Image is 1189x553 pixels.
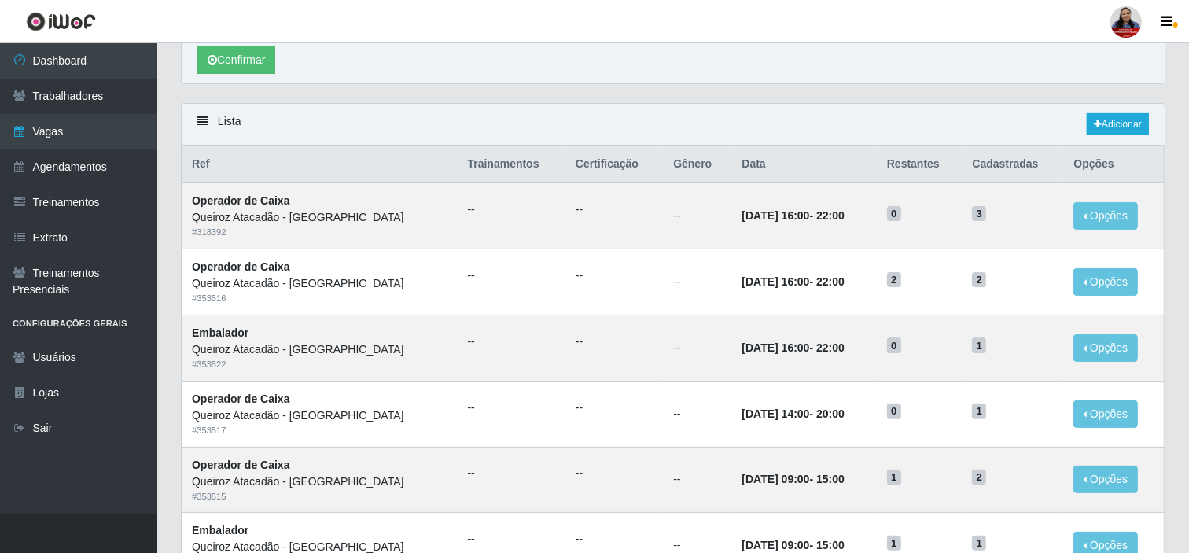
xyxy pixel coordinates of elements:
[732,146,877,183] th: Data
[887,337,901,353] span: 0
[192,209,449,226] div: Queiroz Atacadão - [GEOGRAPHIC_DATA]
[816,473,845,485] time: 15:00
[742,473,844,485] strong: -
[816,275,845,288] time: 22:00
[742,209,844,222] strong: -
[576,531,654,547] ul: --
[742,341,844,354] strong: -
[972,470,986,485] span: 2
[192,393,290,405] strong: Operador de Caixa
[192,474,449,490] div: Queiroz Atacadão - [GEOGRAPHIC_DATA]
[468,267,557,284] ul: --
[742,539,809,551] time: [DATE] 09:00
[664,146,732,183] th: Gênero
[664,182,732,249] td: --
[468,465,557,481] ul: --
[468,334,557,350] ul: --
[742,275,809,288] time: [DATE] 16:00
[192,292,449,305] div: # 353516
[816,407,845,420] time: 20:00
[1064,146,1164,183] th: Opções
[972,337,986,353] span: 1
[197,46,275,74] button: Confirmar
[468,400,557,416] ul: --
[816,209,845,222] time: 22:00
[468,201,557,218] ul: --
[887,206,901,222] span: 0
[742,539,844,551] strong: -
[1073,202,1138,230] button: Opções
[192,326,248,339] strong: Embalador
[576,465,654,481] ul: --
[192,407,449,424] div: Queiroz Atacadão - [GEOGRAPHIC_DATA]
[878,146,963,183] th: Restantes
[887,536,901,551] span: 1
[963,146,1064,183] th: Cadastradas
[972,206,986,222] span: 3
[664,315,732,381] td: --
[972,404,986,419] span: 1
[1087,113,1149,135] a: Adicionar
[192,226,449,239] div: # 318392
[192,358,449,371] div: # 353522
[458,146,566,183] th: Trainamentos
[1073,400,1138,428] button: Opções
[192,524,248,536] strong: Embalador
[576,267,654,284] ul: --
[664,447,732,513] td: --
[26,12,96,31] img: CoreUI Logo
[887,470,901,485] span: 1
[664,249,732,315] td: --
[192,341,449,358] div: Queiroz Atacadão - [GEOGRAPHIC_DATA]
[182,146,458,183] th: Ref
[576,334,654,350] ul: --
[1073,268,1138,296] button: Opções
[887,272,901,288] span: 2
[1073,466,1138,493] button: Opções
[576,201,654,218] ul: --
[816,539,845,551] time: 15:00
[742,407,809,420] time: [DATE] 14:00
[192,275,449,292] div: Queiroz Atacadão - [GEOGRAPHIC_DATA]
[192,194,290,207] strong: Operador de Caixa
[192,424,449,437] div: # 353517
[566,146,664,183] th: Certificação
[887,404,901,419] span: 0
[816,341,845,354] time: 22:00
[1073,334,1138,362] button: Opções
[972,272,986,288] span: 2
[468,531,557,547] ul: --
[192,260,290,273] strong: Operador de Caixa
[972,536,986,551] span: 1
[192,459,290,471] strong: Operador de Caixa
[742,341,809,354] time: [DATE] 16:00
[182,104,1165,146] div: Lista
[742,473,809,485] time: [DATE] 09:00
[742,275,844,288] strong: -
[192,490,449,503] div: # 353515
[742,209,809,222] time: [DATE] 16:00
[742,407,844,420] strong: -
[576,400,654,416] ul: --
[664,381,732,447] td: --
